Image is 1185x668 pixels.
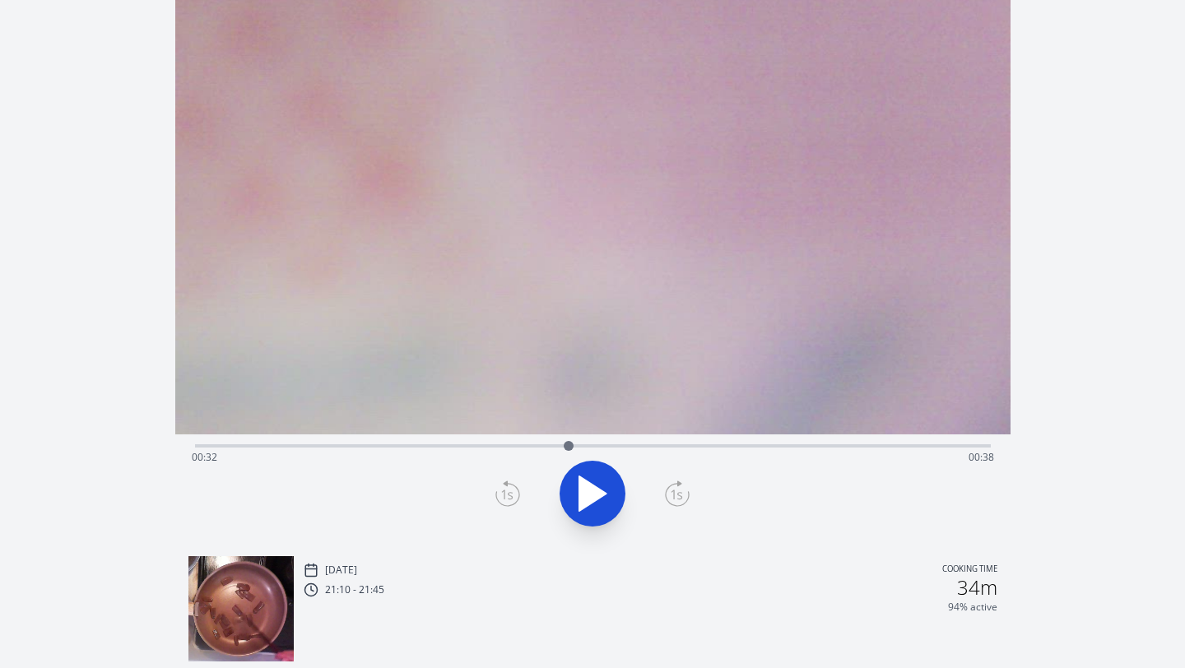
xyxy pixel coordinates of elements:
[188,556,294,661] img: 251010121103_thumb.jpeg
[969,450,994,464] span: 00:38
[192,450,217,464] span: 00:32
[948,601,997,614] p: 94% active
[325,564,357,577] p: [DATE]
[957,578,997,597] h2: 34m
[942,563,997,578] p: Cooking time
[325,583,384,596] p: 21:10 - 21:45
